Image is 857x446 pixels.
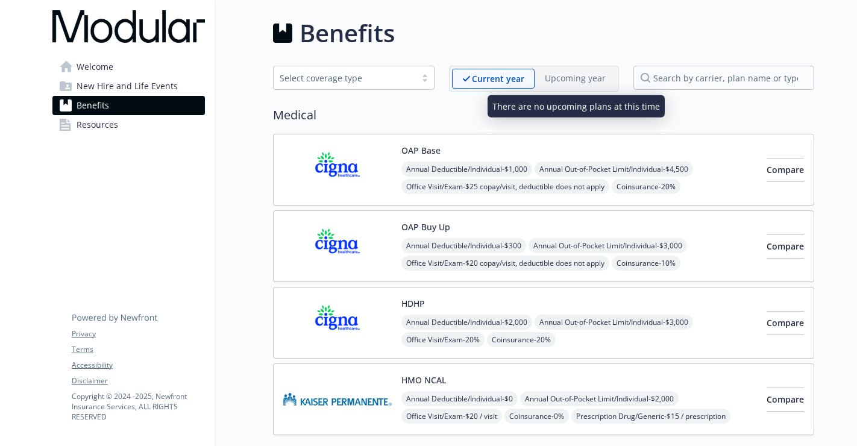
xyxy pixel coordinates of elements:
[633,66,814,90] input: search by carrier, plan name or type
[529,238,687,253] span: Annual Out-of-Pocket Limit/Individual - $3,000
[52,96,205,115] a: Benefits
[545,72,606,84] p: Upcoming year
[52,77,205,96] a: New Hire and Life Events
[767,311,804,335] button: Compare
[487,332,556,347] span: Coinsurance - 20%
[72,375,204,386] a: Disclaimer
[520,391,679,406] span: Annual Out-of-Pocket Limit/Individual - $2,000
[535,69,616,89] span: Upcoming year
[401,315,532,330] span: Annual Deductible/Individual - $2,000
[72,391,204,422] p: Copyright © 2024 - 2025 , Newfront Insurance Services, ALL RIGHTS RESERVED
[283,374,392,425] img: Kaiser Permanente Insurance Company carrier logo
[767,240,804,252] span: Compare
[283,144,392,195] img: CIGNA carrier logo
[280,72,410,84] div: Select coverage type
[767,317,804,328] span: Compare
[612,179,680,194] span: Coinsurance - 20%
[401,374,446,386] button: HMO NCAL
[273,106,814,124] h2: Medical
[77,77,178,96] span: New Hire and Life Events
[401,144,441,157] button: OAP Base
[401,256,609,271] span: Office Visit/Exam - $20 copay/visit, deductible does not apply
[401,221,450,233] button: OAP Buy Up
[612,256,680,271] span: Coinsurance - 10%
[401,297,425,310] button: HDHP
[767,158,804,182] button: Compare
[535,162,693,177] span: Annual Out-of-Pocket Limit/Individual - $4,500
[401,162,532,177] span: Annual Deductible/Individual - $1,000
[77,57,113,77] span: Welcome
[77,115,118,134] span: Resources
[535,315,693,330] span: Annual Out-of-Pocket Limit/Individual - $3,000
[571,409,730,424] span: Prescription Drug/Generic - $15 / prescription
[72,328,204,339] a: Privacy
[767,394,804,405] span: Compare
[401,409,502,424] span: Office Visit/Exam - $20 / visit
[283,297,392,348] img: CIGNA carrier logo
[52,57,205,77] a: Welcome
[767,164,804,175] span: Compare
[72,360,204,371] a: Accessibility
[401,391,518,406] span: Annual Deductible/Individual - $0
[283,221,392,272] img: CIGNA carrier logo
[767,234,804,259] button: Compare
[77,96,109,115] span: Benefits
[504,409,569,424] span: Coinsurance - 0%
[401,179,609,194] span: Office Visit/Exam - $25 copay/visit, deductible does not apply
[72,344,204,355] a: Terms
[300,15,395,51] h1: Benefits
[401,332,485,347] span: Office Visit/Exam - 20%
[401,238,526,253] span: Annual Deductible/Individual - $300
[52,115,205,134] a: Resources
[472,72,524,85] p: Current year
[767,388,804,412] button: Compare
